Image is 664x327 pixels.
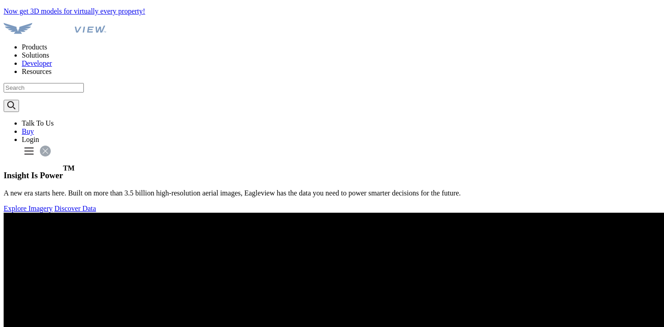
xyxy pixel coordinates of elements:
div: Resources [22,68,660,76]
div: Login [22,136,660,144]
input: Search [4,83,84,93]
div: Talk To Us [22,119,660,127]
div: Solutions [22,51,660,59]
h1: Insight Is Power [4,169,660,181]
a: Now get 3D models for virtually every property! [4,7,145,15]
button: Search [4,100,19,112]
a: Buy [22,127,34,135]
a: Developer [22,59,52,67]
sup: TM [63,164,75,172]
a: Discover Data [54,205,96,212]
p: A new era starts here. Built on more than 3.5 billion high-resolution aerial images, Eagleview ha... [4,189,660,197]
a: Explore Imagery [4,205,53,212]
div: Products [22,43,660,51]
